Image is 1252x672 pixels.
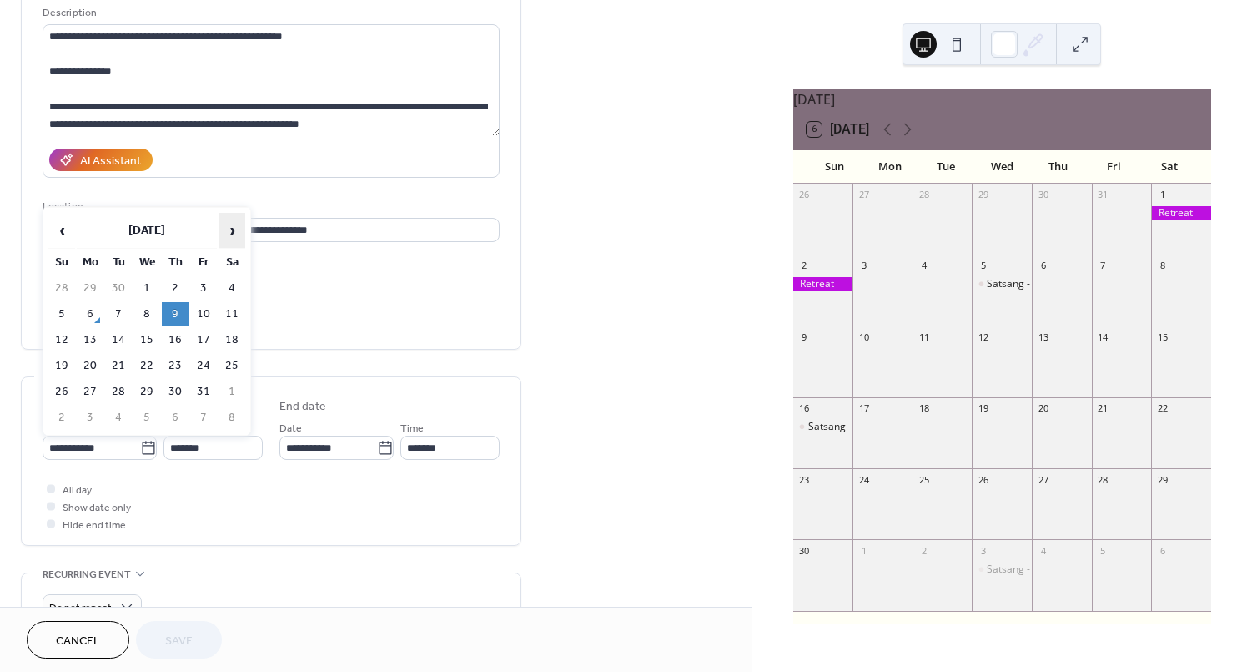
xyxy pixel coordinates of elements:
[801,118,875,141] button: 6[DATE]
[918,331,930,343] div: 11
[190,276,217,301] td: 3
[857,402,870,415] div: 17
[807,150,862,184] div: Sun
[1156,189,1169,201] div: 1
[43,4,496,22] div: Description
[1097,331,1109,343] div: 14
[48,250,75,275] th: Su
[43,566,131,584] span: Recurring event
[162,354,189,378] td: 23
[857,473,870,486] div: 24
[798,402,811,415] div: 16
[77,250,103,275] th: Mo
[1097,402,1109,415] div: 21
[974,150,1030,184] div: Wed
[48,354,75,378] td: 19
[1037,402,1049,415] div: 20
[105,328,132,352] td: 14
[1156,473,1169,486] div: 29
[987,563,1059,577] div: Satsang - Zoom
[219,302,245,326] td: 11
[190,250,217,275] th: Fr
[793,89,1211,109] div: [DATE]
[918,150,974,184] div: Tue
[133,328,160,352] td: 15
[1097,189,1109,201] div: 31
[105,354,132,378] td: 21
[49,149,153,171] button: AI Assistant
[977,544,989,557] div: 3
[798,331,811,343] div: 9
[918,260,930,272] div: 4
[279,420,302,437] span: Date
[43,198,496,215] div: Location
[48,302,75,326] td: 5
[162,276,189,301] td: 2
[77,302,103,326] td: 6
[162,250,189,275] th: Th
[77,213,217,249] th: [DATE]
[219,328,245,352] td: 18
[162,406,189,430] td: 6
[219,250,245,275] th: Sa
[190,380,217,404] td: 31
[977,402,989,415] div: 19
[918,189,930,201] div: 28
[1086,150,1142,184] div: Fri
[63,517,126,534] span: Hide end time
[857,331,870,343] div: 10
[857,260,870,272] div: 3
[219,380,245,404] td: 1
[1097,544,1109,557] div: 5
[49,599,112,618] span: Do not repeat
[977,260,989,272] div: 5
[798,473,811,486] div: 23
[1037,544,1049,557] div: 4
[857,544,870,557] div: 1
[219,276,245,301] td: 4
[219,214,244,247] span: ›
[133,406,160,430] td: 5
[190,406,217,430] td: 7
[105,250,132,275] th: Tu
[1156,260,1169,272] div: 8
[1037,331,1049,343] div: 13
[162,380,189,404] td: 30
[918,544,930,557] div: 2
[77,380,103,404] td: 27
[133,250,160,275] th: We
[48,406,75,430] td: 2
[798,544,811,557] div: 30
[219,406,245,430] td: 8
[793,420,853,434] div: Satsang - Zoom
[77,276,103,301] td: 29
[1156,331,1169,343] div: 15
[1156,544,1169,557] div: 6
[1037,473,1049,486] div: 27
[918,473,930,486] div: 25
[977,189,989,201] div: 29
[808,420,881,434] div: Satsang - Zoom
[279,398,326,416] div: End date
[77,406,103,430] td: 3
[48,380,75,404] td: 26
[27,621,129,659] button: Cancel
[63,499,131,517] span: Show date only
[1030,150,1086,184] div: Thu
[190,328,217,352] td: 17
[190,354,217,378] td: 24
[972,277,1032,291] div: Satsang - Zoom
[48,328,75,352] td: 12
[105,276,132,301] td: 30
[63,482,92,499] span: All day
[798,260,811,272] div: 2
[1037,260,1049,272] div: 6
[105,380,132,404] td: 28
[862,150,918,184] div: Mon
[48,276,75,301] td: 28
[977,331,989,343] div: 12
[400,420,424,437] span: Time
[987,277,1059,291] div: Satsang - Zoom
[77,328,103,352] td: 13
